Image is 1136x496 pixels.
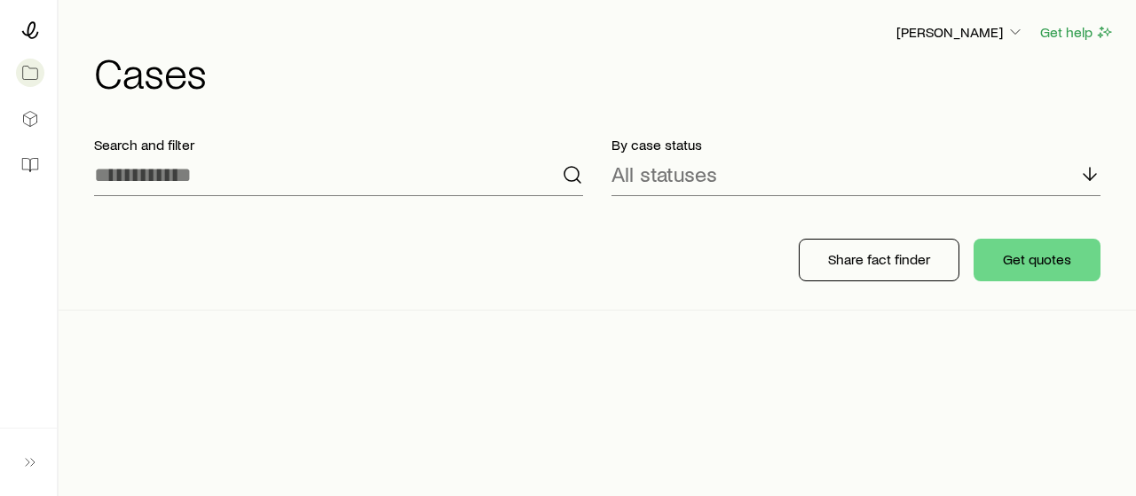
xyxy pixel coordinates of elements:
p: All statuses [611,161,717,186]
button: Share fact finder [799,239,959,281]
p: Search and filter [94,136,583,154]
button: Get quotes [974,239,1100,281]
p: Share fact finder [828,250,930,268]
p: [PERSON_NAME] [896,23,1024,41]
button: Get help [1039,22,1115,43]
p: By case status [611,136,1100,154]
h1: Cases [94,51,1115,93]
button: [PERSON_NAME] [895,22,1025,43]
